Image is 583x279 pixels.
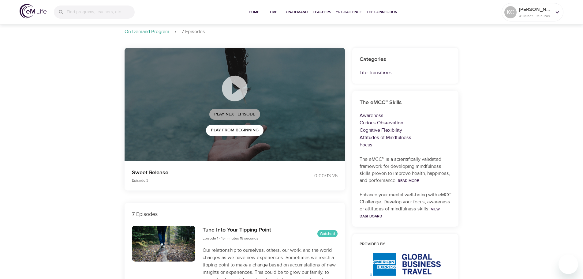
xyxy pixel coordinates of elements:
img: AmEx%20GBT%20logo.png [370,253,441,276]
h6: Provided by [360,241,451,248]
p: [PERSON_NAME] [519,6,551,13]
input: Find programs, teachers, etc... [67,6,135,19]
nav: breadcrumb [125,28,459,36]
div: KC [504,6,517,18]
span: Play from beginning [211,126,259,134]
div: 0:00 / 13:26 [292,172,338,179]
p: Awareness [360,112,451,119]
p: Enhance your mental well-being with eMCC Challenge. Develop your focus, awareness or attitudes of... [360,191,451,220]
a: Read More [398,178,419,183]
span: Home [247,9,261,15]
button: Play from beginning [206,125,263,136]
span: Live [266,9,281,15]
span: Play Next Episode [214,111,255,118]
span: 1% Challenge [336,9,362,15]
h6: Categories [360,55,451,64]
p: Cognitive Flexibility [360,126,451,134]
span: Episode 1 - 15 minutes 18 seconds [203,236,258,241]
span: Teachers [313,9,331,15]
iframe: Button to launch messaging window [559,254,578,274]
p: Sweet Release [132,168,284,177]
span: The Connection [367,9,397,15]
p: Focus [360,141,451,149]
p: Attitudes of Mindfulness [360,134,451,141]
span: Watched [317,231,338,237]
p: On-Demand Program [125,28,169,35]
p: Curious Observation [360,119,451,126]
p: 7 Episodes [132,210,338,218]
p: Episode 3 [132,178,284,183]
p: 41 Mindful Minutes [519,13,551,19]
img: logo [20,4,47,18]
h6: Tune Into Your Tipping Point [203,226,271,235]
p: Life Transitions [360,69,451,76]
button: Play Next Episode [209,109,260,120]
h6: The eMCC™ Skills [360,98,451,107]
p: The eMCC™ is a scientifically validated framework for developing mindfulness skills proven to imp... [360,156,451,184]
p: 7 Episodes [181,28,205,35]
a: View Dashboard [360,207,440,219]
span: On-Demand [286,9,308,15]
